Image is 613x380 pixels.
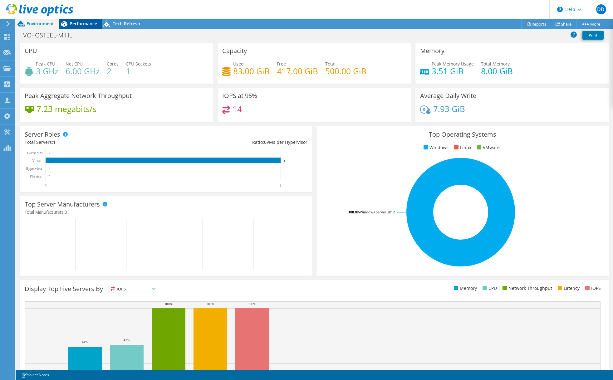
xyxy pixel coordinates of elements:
span: Cores [107,61,119,67]
span: Used [233,61,244,67]
h3: Average Daily Write [420,92,476,99]
h3: CPU [25,47,37,54]
span: DD [596,4,606,14]
span: Net CPU [66,61,83,67]
a: Project Notes [17,371,53,379]
text: Guest VM [27,151,43,155]
li: Memory [452,285,477,292]
a: Print [582,31,604,40]
a: Share [551,19,576,29]
text: Virtual [32,158,43,163]
h4: 6.00 GHz [66,68,100,75]
text: 100% [164,302,173,306]
text: 0 [45,183,47,188]
li: Latency [556,285,580,292]
h4: 500.00 GiB [325,68,366,75]
h4: 1 [126,68,151,75]
h3: IOPS at 95% [222,92,257,99]
text: 0 [49,175,50,178]
tspan: 100.0% [348,210,360,214]
span: Environment [27,21,54,27]
text: Hypervisor [26,166,42,171]
span: Free [277,61,286,67]
div: Ratio: VMs per Hypervisor [166,139,307,146]
tspan: Windows Server 2012 [360,210,395,214]
svg: \n [557,7,563,12]
h4: 83.00 GiB [233,68,270,75]
li: IOPS [584,285,601,292]
text: 0 [49,167,50,170]
text: 44% [82,340,88,343]
h3: Top Operating Systems [321,131,604,138]
h4: 417.00 GiB [277,68,318,75]
li: Windows [422,144,449,151]
text: 1 [284,159,285,162]
text: 0 [49,151,50,154]
h4: Total Manufacturers: [25,209,307,216]
text: Physical [30,174,42,178]
span: Total [325,61,336,67]
text: 47% [124,338,130,342]
li: Network Throughput [501,285,552,292]
span: CPU Sockets [126,61,151,67]
text: 100% [248,302,256,306]
span: 1 [53,139,56,145]
span: Total Memory [481,61,510,67]
text: 100% [206,302,214,306]
h4: 8.00 GiB [481,68,513,75]
text: 1 [280,183,282,188]
a: Reports [521,19,551,29]
h3: Memory [420,47,444,54]
h3: Server Roles [25,131,60,138]
span: Performance [70,21,97,27]
span: 0 [264,139,267,145]
h3: Capacity [222,47,247,54]
h4: 3 GHz [36,68,58,75]
h1: VO-IQSTEEL-MIHL [20,32,82,39]
span: Peak Memory Usage [432,61,474,67]
h3: Peak Aggregate Network Throughput [25,92,132,99]
h4: 7.23 megabits/s [37,105,96,112]
span: 0 [65,209,67,215]
h4: 14 [233,106,242,113]
li: CPU [481,285,497,292]
h4: 2 [107,68,119,75]
span: IOPS [109,285,158,293]
span: Tech Refresh [113,21,140,27]
li: VMware [475,144,500,151]
a: More [576,19,605,29]
span: Peak CPU [36,61,55,67]
h4: 7.93 GiB [433,105,465,112]
h3: Top Server Manufacturers [25,201,100,208]
h4: 3.51 GiB [432,68,474,75]
li: Linux [453,144,471,151]
div: Total Servers: [25,139,166,146]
